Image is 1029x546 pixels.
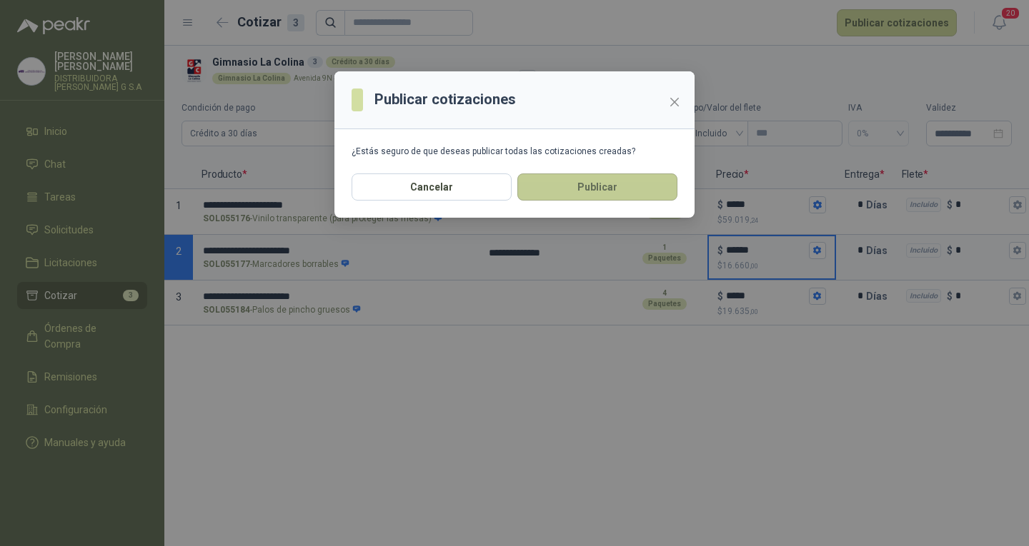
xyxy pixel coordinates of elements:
[669,96,680,108] span: close
[374,89,516,111] h3: Publicar cotizaciones
[352,173,512,201] button: Cancelar
[352,146,677,156] div: ¿Estás seguro de que deseas publicar todas las cotizaciones creadas?
[663,91,686,113] button: Close
[517,173,677,201] button: Publicar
